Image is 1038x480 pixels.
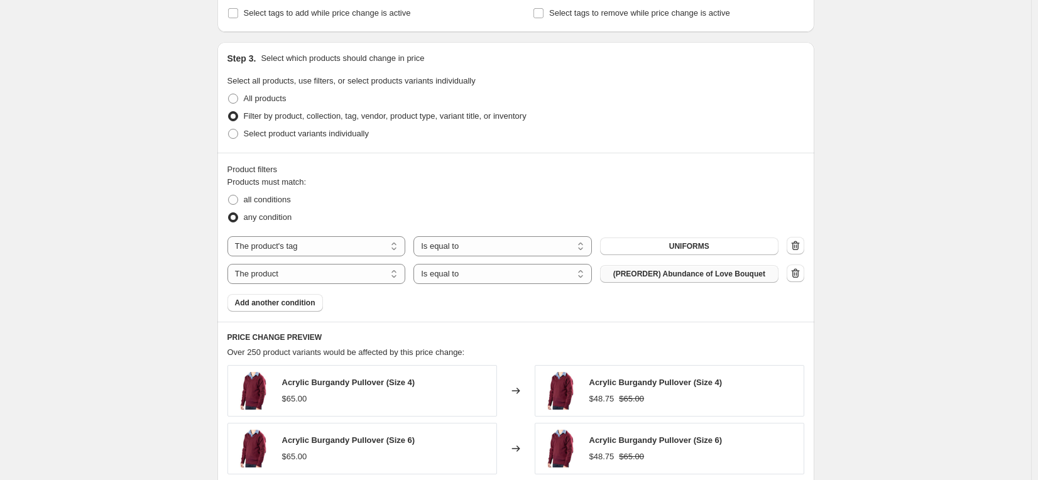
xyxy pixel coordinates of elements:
span: Select tags to remove while price change is active [549,8,730,18]
button: Add another condition [227,294,323,312]
div: $65.00 [282,450,307,463]
span: Acrylic Burgandy Pullover (Size 6) [282,435,415,445]
span: Acrylic Burgandy Pullover (Size 4) [589,378,723,387]
strike: $65.00 [619,450,644,463]
span: Select tags to add while price change is active [244,8,411,18]
img: Copy-of-Template-for-Shopify--5_80x.png [234,430,272,467]
span: UNIFORMS [669,241,709,251]
span: Over 250 product variants would be affected by this price change: [227,347,465,357]
img: Copy-of-Template-for-Shopify--5_80x.png [542,430,579,467]
span: any condition [244,212,292,222]
span: Products must match: [227,177,307,187]
div: $65.00 [282,393,307,405]
span: Acrylic Burgandy Pullover (Size 6) [589,435,723,445]
span: all conditions [244,195,291,204]
p: Select which products should change in price [261,52,424,65]
button: UNIFORMS [600,237,778,255]
h6: PRICE CHANGE PREVIEW [227,332,804,342]
span: Acrylic Burgandy Pullover (Size 4) [282,378,415,387]
span: (PREORDER) Abundance of Love Bouquet [613,269,765,279]
div: Product filters [227,163,804,176]
strike: $65.00 [619,393,644,405]
img: Copy-of-Template-for-Shopify--5_80x.png [542,372,579,410]
span: Add another condition [235,298,315,308]
button: (PREORDER) Abundance of Love Bouquet [600,265,778,283]
img: Copy-of-Template-for-Shopify--5_80x.png [234,372,272,410]
div: $48.75 [589,393,615,405]
span: Select all products, use filters, or select products variants individually [227,76,476,85]
span: All products [244,94,287,103]
h2: Step 3. [227,52,256,65]
span: Select product variants individually [244,129,369,138]
div: $48.75 [589,450,615,463]
span: Filter by product, collection, tag, vendor, product type, variant title, or inventory [244,111,527,121]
